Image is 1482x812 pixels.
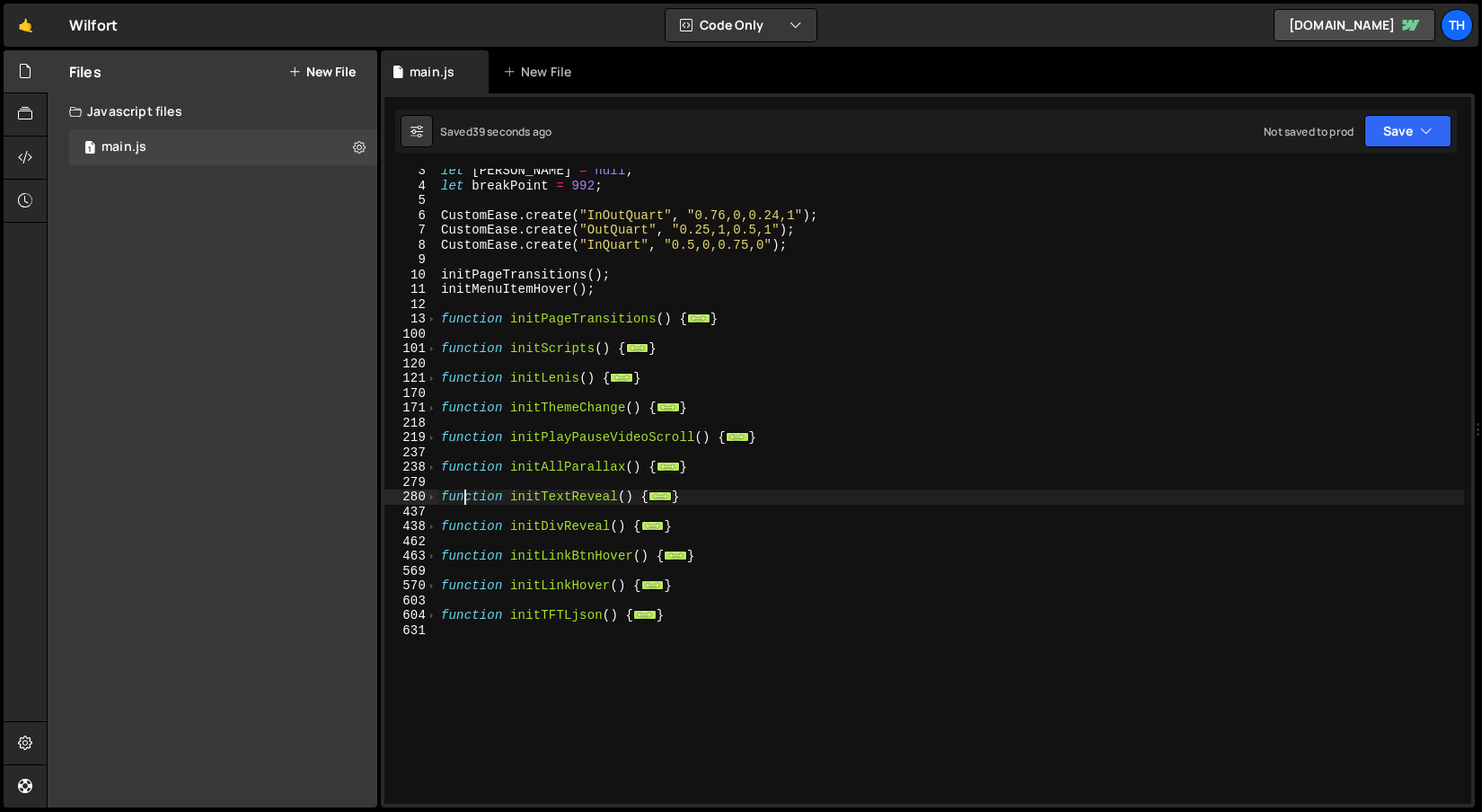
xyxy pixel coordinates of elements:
[69,14,118,36] div: Wilfort
[1441,9,1473,41] a: Th
[384,623,437,639] div: 631
[384,297,437,313] div: 12
[384,386,437,402] div: 170
[410,63,454,81] div: main.js
[69,129,377,165] div: 16468/44594.js
[384,268,437,283] div: 10
[384,327,437,342] div: 100
[625,343,648,353] span: ...
[610,373,633,383] span: ...
[503,63,578,81] div: New File
[384,401,437,416] div: 171
[384,446,437,461] div: 237
[726,432,749,442] span: ...
[384,252,437,268] div: 9
[1364,115,1451,147] button: Save
[101,139,146,155] div: main.js
[384,223,437,238] div: 7
[1264,124,1354,139] div: Not saved to prod
[472,124,551,139] div: 39 seconds ago
[648,491,672,501] span: ...
[657,462,680,472] span: ...
[384,163,437,179] div: 3
[384,357,437,372] div: 120
[384,460,437,475] div: 238
[384,341,437,357] div: 101
[633,610,657,620] span: ...
[384,416,437,431] div: 218
[48,93,377,129] div: Javascript files
[440,124,551,139] div: Saved
[384,238,437,253] div: 8
[384,534,437,550] div: 462
[384,312,437,327] div: 13
[384,564,437,579] div: 569
[384,430,437,446] div: 219
[687,313,710,323] span: ...
[384,608,437,623] div: 604
[384,282,437,297] div: 11
[384,371,437,386] div: 121
[4,4,48,47] a: 🤙
[384,475,437,490] div: 279
[664,551,687,560] span: ...
[640,580,664,590] span: ...
[384,519,437,534] div: 438
[384,549,437,564] div: 463
[69,62,101,82] h2: Files
[384,490,437,505] div: 280
[384,594,437,609] div: 603
[1274,9,1435,41] a: [DOMAIN_NAME]
[288,65,356,79] button: New File
[384,179,437,194] div: 4
[84,142,95,156] span: 1
[384,193,437,208] div: 5
[640,521,664,531] span: ...
[384,578,437,594] div: 570
[657,402,680,412] span: ...
[666,9,816,41] button: Code Only
[384,505,437,520] div: 437
[384,208,437,224] div: 6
